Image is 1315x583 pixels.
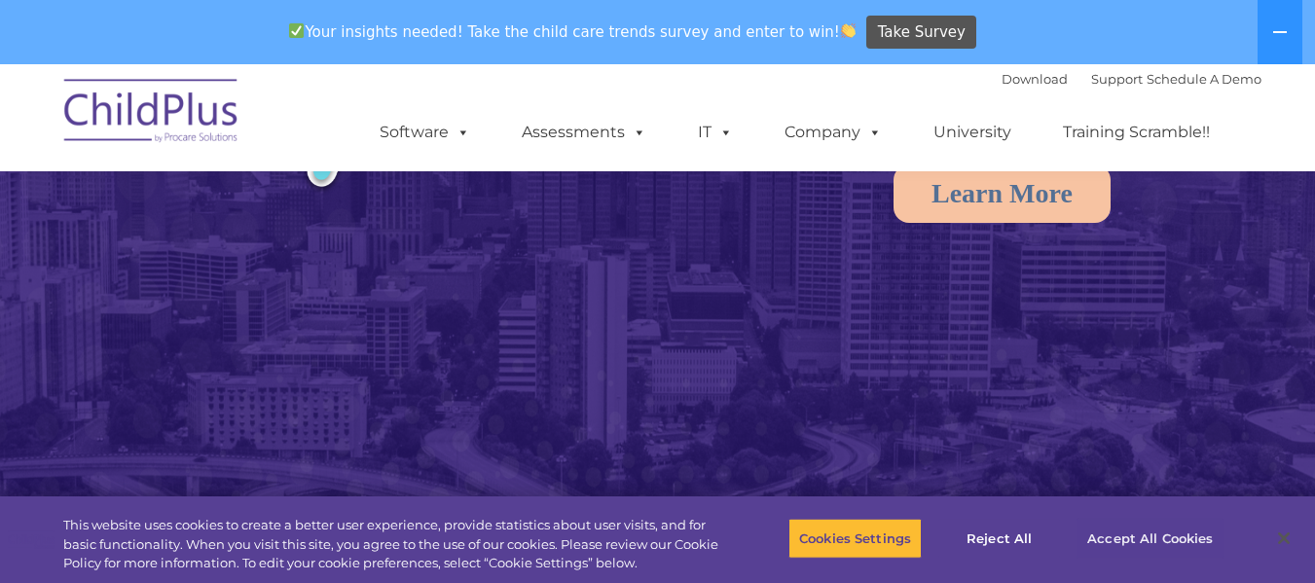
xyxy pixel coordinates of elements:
[55,65,249,163] img: ChildPlus by Procare Solutions
[878,16,966,50] span: Take Survey
[289,23,304,38] img: ✅
[502,113,666,152] a: Assessments
[1091,71,1143,87] a: Support
[1002,71,1068,87] a: Download
[271,208,353,223] span: Phone number
[1077,518,1224,559] button: Accept All Cookies
[281,13,864,51] span: Your insights needed! Take the child care trends survey and enter to win!
[866,16,976,50] a: Take Survey
[63,516,723,573] div: This website uses cookies to create a better user experience, provide statistics about user visit...
[1147,71,1261,87] a: Schedule A Demo
[271,128,330,143] span: Last name
[678,113,752,152] a: IT
[360,113,490,152] a: Software
[938,518,1060,559] button: Reject All
[914,113,1031,152] a: University
[1002,71,1261,87] font: |
[1043,113,1229,152] a: Training Scramble!!
[788,518,922,559] button: Cookies Settings
[765,113,901,152] a: Company
[1262,517,1305,560] button: Close
[894,164,1111,223] a: Learn More
[841,23,856,38] img: 👏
